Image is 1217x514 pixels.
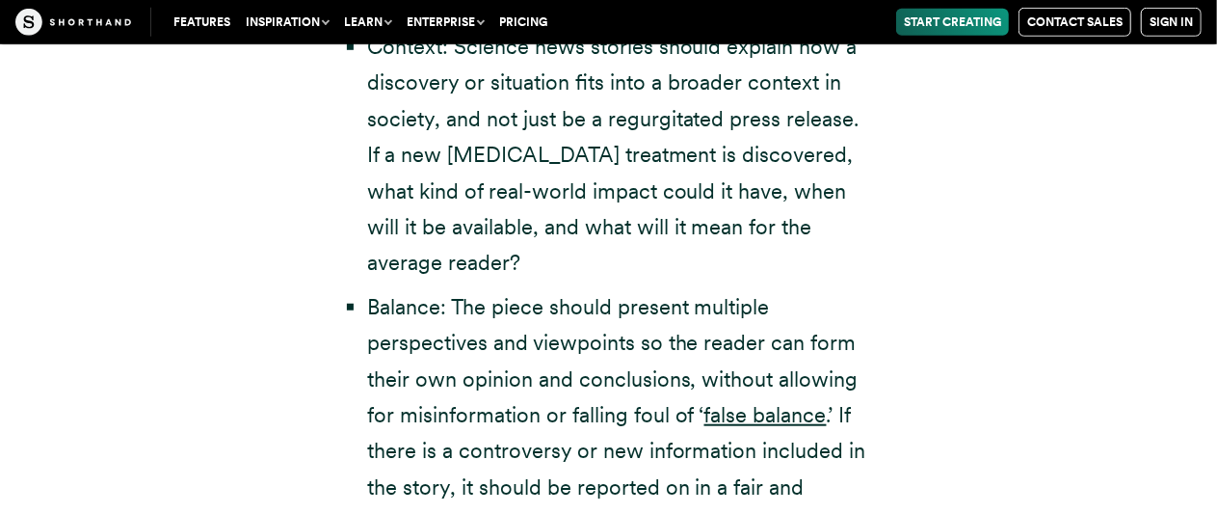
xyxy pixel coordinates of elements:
[1019,8,1131,37] a: Contact Sales
[15,9,131,36] img: The Craft
[166,9,238,36] a: Features
[238,9,336,36] button: Inspiration
[491,9,555,36] a: Pricing
[704,402,827,427] a: false balance
[896,9,1009,36] a: Start Creating
[336,9,399,36] button: Learn
[399,9,491,36] button: Enterprise
[367,29,869,282] li: Context: Science news stories should explain how a discovery or situation fits into a broader con...
[1141,8,1202,37] a: Sign in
